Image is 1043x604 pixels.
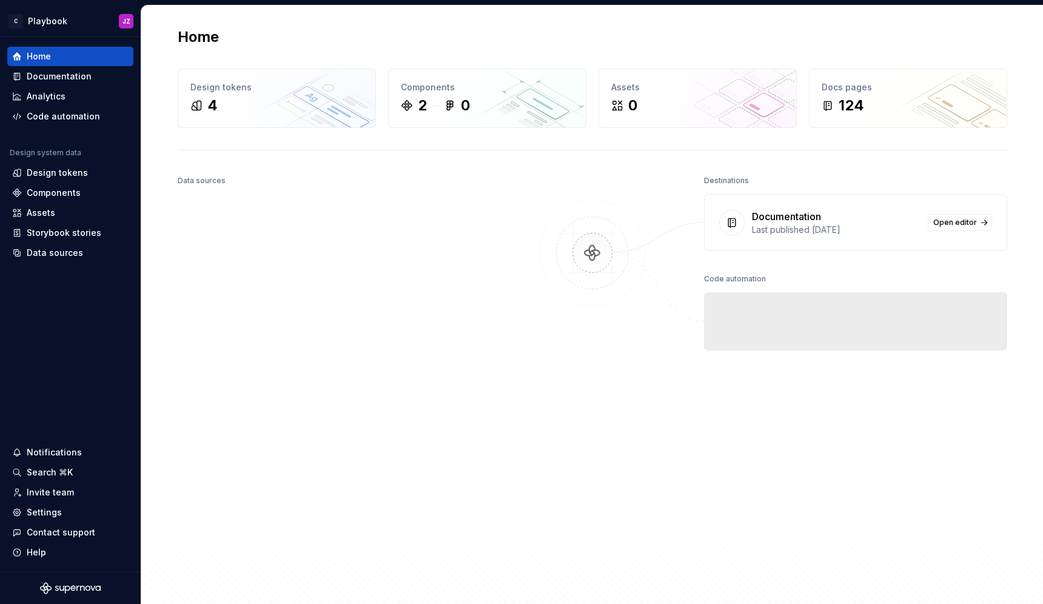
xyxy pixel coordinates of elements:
[7,243,133,263] a: Data sources
[928,214,992,231] a: Open editor
[7,483,133,502] a: Invite team
[27,247,83,259] div: Data sources
[27,70,92,82] div: Documentation
[178,69,376,128] a: Design tokens4
[28,15,67,27] div: Playbook
[2,8,138,34] button: CPlaybookJZ
[27,110,100,122] div: Code automation
[207,96,218,115] div: 4
[122,16,130,26] div: JZ
[822,81,994,93] div: Docs pages
[27,90,65,102] div: Analytics
[7,523,133,542] button: Contact support
[401,81,574,93] div: Components
[7,163,133,183] a: Design tokens
[7,543,133,562] button: Help
[27,167,88,179] div: Design tokens
[7,203,133,223] a: Assets
[27,227,101,239] div: Storybook stories
[190,81,363,93] div: Design tokens
[628,96,637,115] div: 0
[752,224,921,236] div: Last published [DATE]
[7,183,133,203] a: Components
[7,223,133,243] a: Storybook stories
[7,67,133,86] a: Documentation
[27,50,51,62] div: Home
[178,27,219,47] h2: Home
[752,209,821,224] div: Documentation
[27,526,95,539] div: Contact support
[388,69,586,128] a: Components20
[839,96,864,115] div: 124
[27,506,62,518] div: Settings
[7,503,133,522] a: Settings
[7,47,133,66] a: Home
[461,96,470,115] div: 0
[178,172,226,189] div: Data sources
[599,69,797,128] a: Assets0
[418,96,427,115] div: 2
[10,148,81,158] div: Design system data
[8,14,23,29] div: C
[7,107,133,126] a: Code automation
[7,87,133,106] a: Analytics
[27,446,82,458] div: Notifications
[933,218,977,227] span: Open editor
[704,172,749,189] div: Destinations
[7,463,133,482] button: Search ⌘K
[809,69,1007,128] a: Docs pages124
[27,187,81,199] div: Components
[27,207,55,219] div: Assets
[27,466,73,478] div: Search ⌘K
[27,546,46,559] div: Help
[40,582,101,594] svg: Supernova Logo
[704,270,766,287] div: Code automation
[611,81,784,93] div: Assets
[27,486,74,498] div: Invite team
[7,443,133,462] button: Notifications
